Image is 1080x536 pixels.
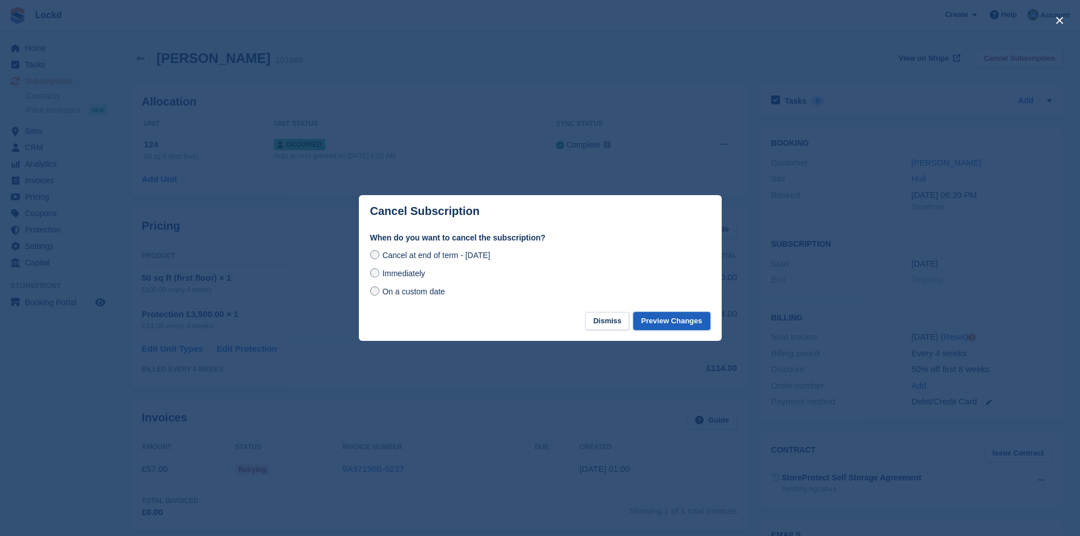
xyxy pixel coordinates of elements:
label: When do you want to cancel the subscription? [370,232,710,244]
input: Immediately [370,268,379,277]
p: Cancel Subscription [370,205,480,218]
input: On a custom date [370,286,379,296]
button: Preview Changes [633,312,710,331]
span: Immediately [382,269,425,278]
input: Cancel at end of term - [DATE] [370,250,379,259]
span: Cancel at end of term - [DATE] [382,251,490,260]
button: close [1051,11,1069,29]
button: Dismiss [585,312,629,331]
span: On a custom date [382,287,445,296]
